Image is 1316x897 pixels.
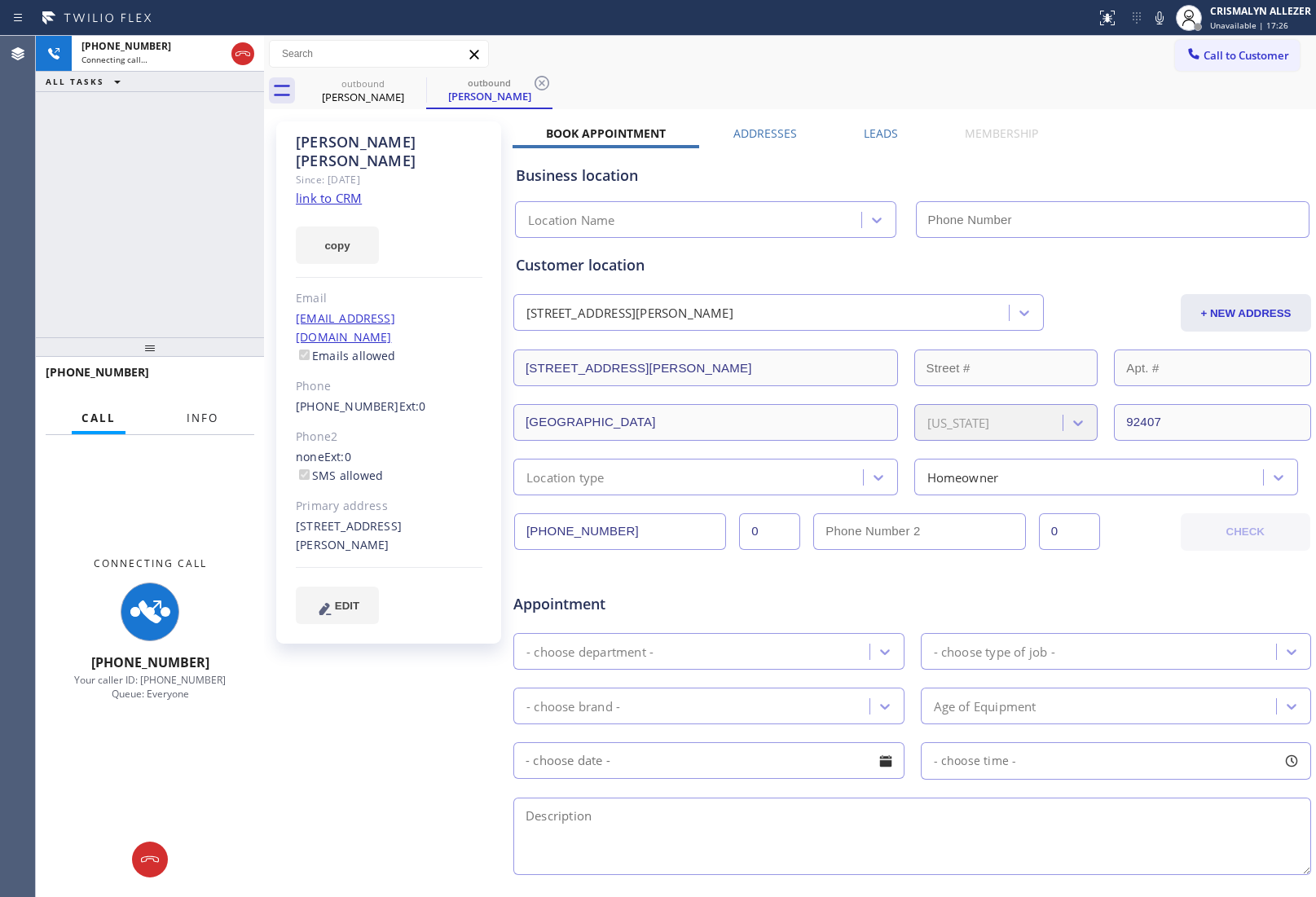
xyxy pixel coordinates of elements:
button: CHECK [1181,513,1311,551]
span: Ext: 0 [399,398,426,414]
div: [STREET_ADDRESS][PERSON_NAME] [526,304,733,323]
button: EDIT [296,587,379,624]
div: Location type [526,468,605,486]
span: [PHONE_NUMBER] [81,39,171,53]
div: [PERSON_NAME] [301,90,425,104]
div: outbound [301,77,425,90]
input: Apt. # [1114,350,1311,386]
button: Mute [1148,7,1171,29]
span: Call to Customer [1204,48,1289,63]
input: Ext. [739,513,800,550]
div: Primary address [296,497,482,516]
button: Hang up [231,42,254,65]
label: Leads [864,125,898,141]
button: Call to Customer [1175,40,1300,71]
div: Customer location [516,254,1309,276]
label: Addresses [733,125,797,141]
span: Ext: 0 [324,449,351,464]
span: EDIT [335,600,359,612]
input: Street # [914,350,1098,386]
span: Connecting call… [81,54,147,65]
input: Phone Number 2 [813,513,1025,550]
input: Ext. 2 [1039,513,1100,550]
span: Unavailable | 17:26 [1210,20,1288,31]
button: Info [177,402,228,434]
div: Since: [DATE] [296,170,482,189]
div: Age of Equipment [934,697,1037,715]
div: Homeowner [927,468,999,486]
button: ALL TASKS [36,72,137,91]
span: Connecting Call [94,556,207,570]
input: Address [513,350,898,386]
div: CRISMALYN ALLEZER [1210,4,1311,18]
span: [PHONE_NUMBER] [46,364,149,380]
div: Phone [296,377,482,396]
button: Hang up [132,842,168,877]
div: Business location [516,165,1309,187]
input: Phone Number [916,201,1310,238]
button: copy [296,226,379,264]
input: ZIP [1114,404,1311,441]
span: Appointment [513,593,777,615]
div: - choose type of job - [934,642,1055,661]
div: [PERSON_NAME] [428,89,551,103]
span: ALL TASKS [46,76,104,87]
label: SMS allowed [296,468,383,483]
div: - choose brand - [526,697,620,715]
input: Phone Number [514,513,726,550]
div: Email [296,289,482,308]
label: Book Appointment [546,125,666,141]
span: Your caller ID: [PHONE_NUMBER] Queue: Everyone [74,673,226,701]
label: Emails allowed [296,348,396,363]
span: Call [81,411,116,425]
label: Membership [965,125,1038,141]
button: Call [72,402,125,434]
div: - choose department - [526,642,654,661]
input: Search [270,41,488,67]
div: [PERSON_NAME] [PERSON_NAME] [296,133,482,170]
span: Info [187,411,218,425]
input: - choose date - [513,742,904,779]
a: [EMAIL_ADDRESS][DOMAIN_NAME] [296,310,395,345]
input: City [513,404,898,441]
a: link to CRM [296,190,362,206]
div: Ivan Castaneda [428,73,551,108]
div: Location Name [528,211,615,230]
div: none [296,448,482,486]
button: + NEW ADDRESS [1181,294,1311,332]
span: - choose time - [934,753,1017,768]
input: SMS allowed [299,469,310,480]
a: [PHONE_NUMBER] [296,398,399,414]
div: outbound [428,77,551,89]
div: [STREET_ADDRESS][PERSON_NAME] [296,517,482,555]
span: [PHONE_NUMBER] [91,653,209,671]
input: Emails allowed [299,350,310,360]
div: Phone2 [296,428,482,446]
div: Ivan Castaneda [301,73,425,109]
